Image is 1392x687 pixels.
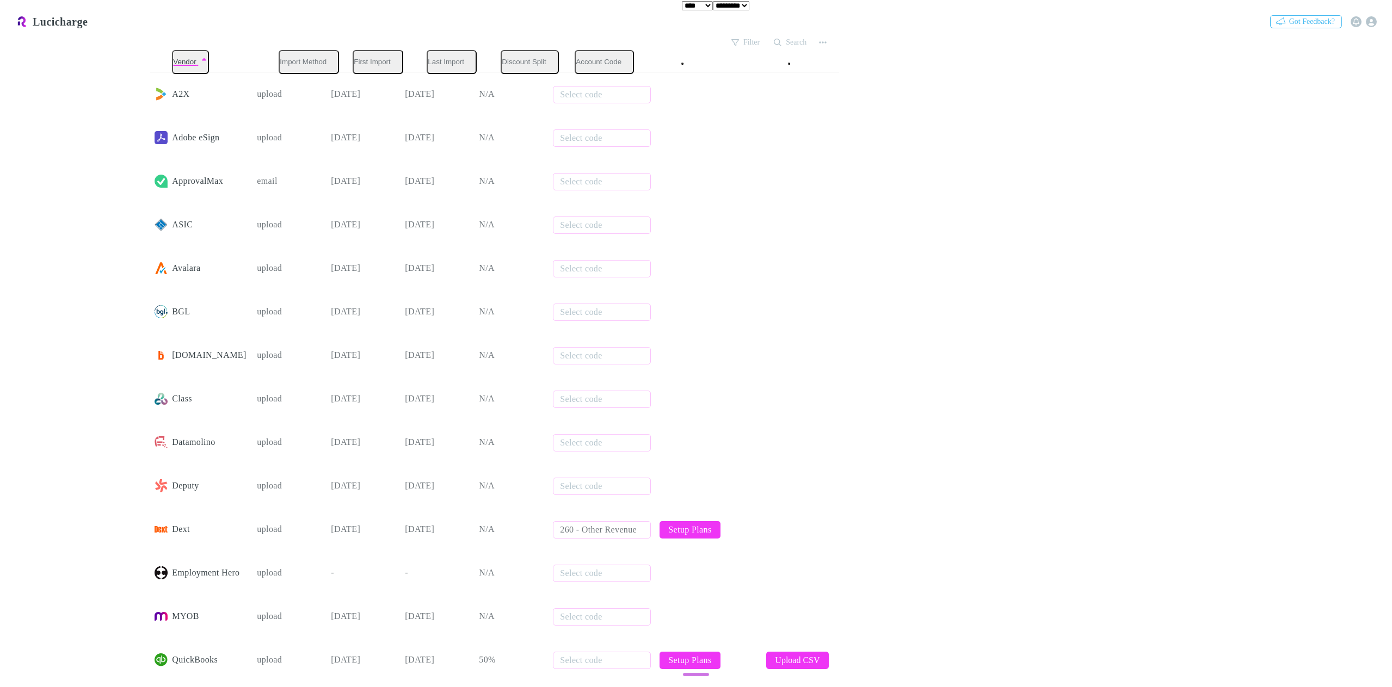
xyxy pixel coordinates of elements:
button: Select code [553,86,651,103]
div: A2X [172,72,189,116]
div: N/A [475,290,549,333]
img: ApprovalMax's Logo [155,175,168,188]
div: [DATE] [327,420,401,464]
div: Select code [560,219,644,232]
img: Lucicharge's Logo [15,15,28,28]
div: 260 - Other Revenue [560,523,637,536]
div: Select code [560,132,644,145]
button: Select code [553,608,651,626]
div: [DATE] [401,333,475,377]
div: upload [257,72,322,116]
button: Import Method [279,50,339,74]
div: upload [257,464,322,507]
div: N/A [475,551,549,595]
div: [DATE] [327,116,401,159]
button: Upload CSV [766,652,828,669]
button: 260 - Other Revenue [553,521,651,539]
div: [DATE] [327,507,401,551]
div: N/A [475,420,549,464]
div: [DATE] [327,203,401,246]
div: Deputy [172,464,199,507]
div: [DATE] [327,159,401,203]
div: upload [257,507,322,551]
div: Dext [172,507,190,551]
div: upload [257,116,322,159]
div: upload [257,203,322,246]
img: Class's Logo [155,392,168,405]
h3: Lucicharge [33,15,88,28]
img: Avalara's Logo [155,262,168,275]
button: Vendor [172,50,208,74]
div: Select code [560,654,644,667]
div: N/A [475,464,549,507]
img: ASIC's Logo [155,218,168,231]
img: QuickBooks's Logo [155,653,168,666]
img: Dext's Logo [155,523,168,536]
a: Lucicharge [9,9,94,35]
div: upload [257,638,322,682]
div: [DATE] [401,246,475,290]
div: [DATE] [327,638,401,682]
div: Employment Hero [172,551,239,595]
div: MYOB [172,595,199,638]
button: Select code [553,304,651,321]
div: - [401,551,475,595]
div: [DATE] [327,333,401,377]
div: upload [257,551,322,595]
div: N/A [475,507,549,551]
div: Select code [560,393,644,406]
div: Datamolino [172,420,215,464]
button: Discount Split [501,50,559,74]
img: A2X's Logo [155,88,168,101]
button: Search [768,36,813,49]
img: MYOB's Logo [155,610,168,623]
div: [DATE] [401,595,475,638]
img: Employment Hero's Logo [155,566,168,579]
div: ApprovalMax [172,159,223,203]
div: [DATE] [401,420,475,464]
div: upload [257,333,322,377]
div: N/A [475,72,549,116]
div: [DATE] [401,159,475,203]
div: Select code [560,175,644,188]
button: Account Code [575,50,634,74]
div: Select code [560,610,644,623]
button: First Import [353,50,403,74]
button: Select code [553,478,651,495]
a: Setup Plans [660,652,720,669]
div: Class [172,377,192,420]
button: Select code [553,173,651,190]
div: [DATE] [327,377,401,420]
div: [DATE] [327,72,401,116]
div: [DATE] [327,464,401,507]
div: [DATE] [401,464,475,507]
div: [DOMAIN_NAME] [172,333,246,377]
div: N/A [475,377,549,420]
div: [DATE] [327,246,401,290]
div: N/A [475,159,549,203]
div: email [257,159,322,203]
div: upload [257,420,322,464]
div: N/A [475,333,549,377]
div: upload [257,290,322,333]
div: ASIC [172,203,193,246]
button: Select code [553,260,651,277]
div: Select code [560,262,644,275]
img: Bill.com's Logo [155,349,168,362]
div: [DATE] [327,290,401,333]
div: [DATE] [401,377,475,420]
button: Last Import [427,50,477,74]
div: upload [257,246,322,290]
div: Select code [560,306,644,319]
a: Setup Plans [660,521,720,539]
button: Select code [553,565,651,582]
div: Select code [560,480,644,493]
div: [DATE] [401,638,475,682]
div: Select code [560,88,644,101]
button: Select code [553,391,651,408]
button: Filter [726,36,766,49]
div: N/A [475,595,549,638]
div: [DATE] [401,203,475,246]
div: N/A [475,203,549,246]
div: 50% [475,638,549,682]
